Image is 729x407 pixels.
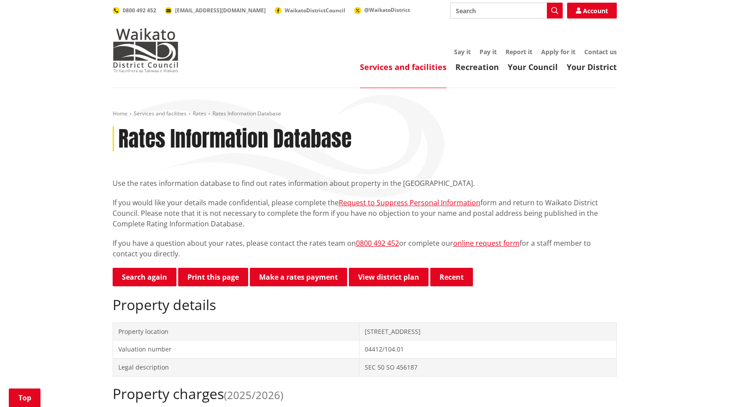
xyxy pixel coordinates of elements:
[113,340,359,359] td: Valuation number
[113,110,128,117] a: Home
[178,268,248,286] button: Print this page
[689,370,720,402] iframe: Messenger Launcher
[567,62,617,72] a: Your District
[113,197,617,229] p: If you would like your details made confidential, please complete the form and return to Waikato ...
[118,126,352,152] h1: Rates Information Database
[113,7,156,14] a: 0800 492 452
[453,238,520,248] a: online request form
[113,110,617,118] nav: breadcrumb
[584,48,617,56] a: Contact us
[224,388,283,402] span: (2025/2026)
[508,62,558,72] a: Your Council
[285,7,345,14] span: WaikatoDistrictCouncil
[250,268,347,286] a: Make a rates payment
[455,62,499,72] a: Recreation
[359,322,616,340] td: [STREET_ADDRESS]
[430,268,473,286] button: Recent
[506,48,532,56] a: Report it
[113,358,359,376] td: Legal description
[113,268,176,286] a: Search again
[212,110,281,117] span: Rates Information Database
[541,48,575,56] a: Apply for it
[165,7,266,14] a: [EMAIL_ADDRESS][DOMAIN_NAME]
[450,3,563,18] input: Search input
[113,178,617,189] p: Use the rates information database to find out rates information about property in the [GEOGRAPHI...
[275,7,345,14] a: WaikatoDistrictCouncil
[113,296,617,313] h2: Property details
[193,110,206,117] a: Rates
[454,48,471,56] a: Say it
[113,385,617,402] h2: Property charges
[9,388,40,407] a: Top
[339,198,480,207] a: Request to Suppress Personal Information
[113,238,617,259] p: If you have a question about your rates, please contact the rates team on or complete our for a s...
[364,6,410,14] span: @WaikatoDistrict
[356,238,399,248] a: 0800 492 452
[567,3,617,18] a: Account
[113,322,359,340] td: Property location
[113,28,179,72] img: Waikato District Council - Te Kaunihera aa Takiwaa o Waikato
[480,48,497,56] a: Pay it
[349,268,429,286] a: View district plan
[354,6,410,14] a: @WaikatoDistrict
[123,7,156,14] span: 0800 492 452
[134,110,187,117] a: Services and facilities
[359,340,616,359] td: 04412/104.01
[175,7,266,14] span: [EMAIL_ADDRESS][DOMAIN_NAME]
[360,62,447,72] a: Services and facilities
[359,358,616,376] td: SEC 50 SO 456187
